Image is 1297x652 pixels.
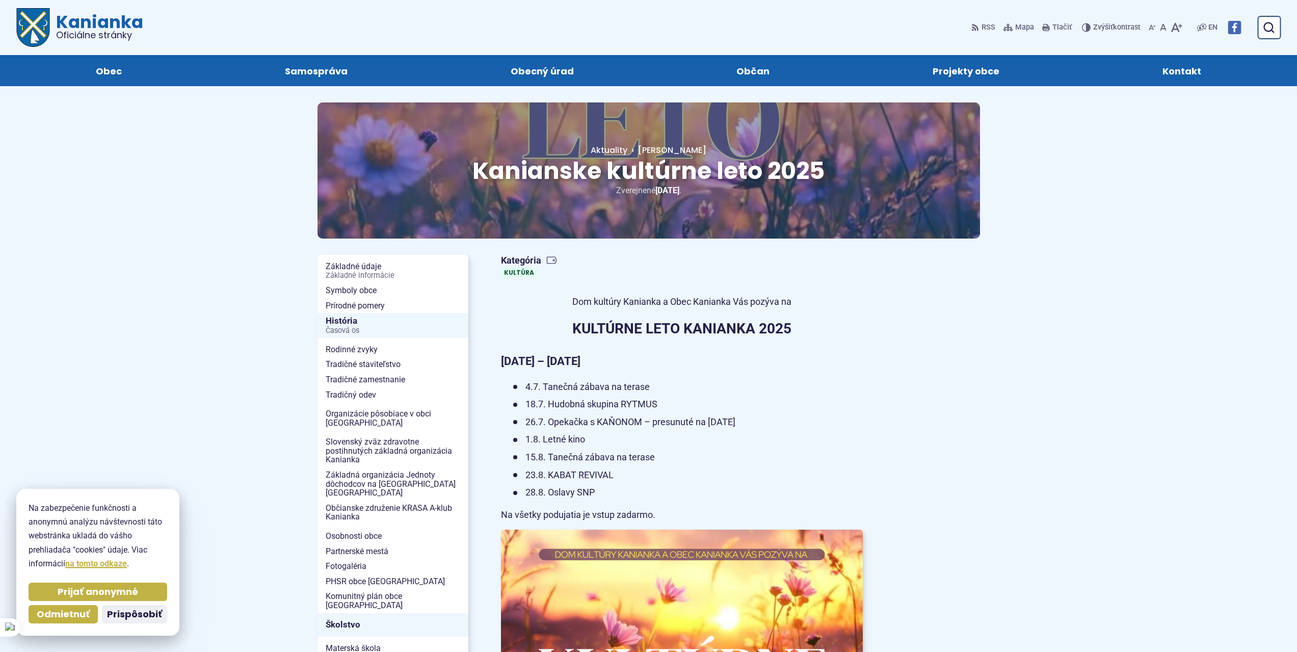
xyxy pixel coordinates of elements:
[326,574,460,589] span: PHSR obce [GEOGRAPHIC_DATA]
[933,55,999,86] span: Projekty obce
[513,414,863,430] li: 26.7. Opekačka s KAŇONOM – presunuté na [DATE]
[472,154,825,187] span: Kanianske kultúrne leto 2025
[317,501,468,525] a: Občianske združenie KRASA A-klub Kanianka
[326,283,460,298] span: Symboly obce
[326,501,460,525] span: Občianske združenie KRASA A-klub Kanianka
[326,357,460,372] span: Tradičné staviteľstvo
[501,267,537,278] a: Kultúra
[107,609,162,620] span: Prispôsobiť
[513,450,863,465] li: 15.8. Tanečná zábava na terase
[317,406,468,430] a: Organizácie pôsobiace v obci [GEOGRAPHIC_DATA]
[96,55,122,86] span: Obec
[1169,17,1184,38] button: Zväčšiť veľkosť písma
[326,313,460,338] span: História
[513,379,863,395] li: 4.7. Tanečná zábava na terase
[501,255,558,267] span: Kategória
[1208,21,1217,34] span: EN
[317,574,468,589] a: PHSR obce [GEOGRAPHIC_DATA]
[1091,55,1273,86] a: Kontakt
[439,55,645,86] a: Obecný úrad
[861,55,1071,86] a: Projekty obce
[572,320,680,337] strong: KULTÚRNE LETO
[65,559,127,568] a: na tomto odkaze
[736,55,770,86] span: Občan
[326,327,460,335] span: Časová os
[317,559,468,574] a: Fotogaléria
[326,272,460,280] span: Základné informácie
[1147,17,1158,38] button: Zmenšiť veľkosť písma
[317,283,468,298] a: Symboly obce
[1040,17,1074,38] button: Tlačiť
[29,501,167,570] p: Na zabezpečenie funkčnosti a anonymnú analýzu návštevnosti táto webstránka ukladá do vášho prehli...
[1228,21,1241,34] img: Prejsť na Facebook stránku
[214,55,419,86] a: Samospráva
[326,259,460,283] span: Základné údaje
[317,313,468,338] a: HistóriaČasová os
[1206,21,1220,34] a: EN
[326,298,460,314] span: Prírodné pomery
[513,432,863,448] li: 1.8. Letné kino
[16,8,143,47] a: Logo Kanianka, prejsť na domovskú stránku.
[1082,17,1143,38] button: Zvýšiťkontrast
[666,55,841,86] a: Občan
[655,186,679,195] span: [DATE]
[37,609,90,620] span: Odmietnuť
[501,507,863,523] p: Na všetky podujatia je vstup zadarmo.
[591,144,627,156] a: Aktuality
[317,434,468,467] a: Slovenský zväz zdravotne postihnutých základná organizácia Kanianka
[326,589,460,613] span: Komunitný plán obce [GEOGRAPHIC_DATA]
[24,55,193,86] a: Obec
[971,17,997,38] a: RSS
[317,613,468,637] a: Školstvo
[326,434,460,467] span: Slovenský zväz zdravotne postihnutých základná organizácia Kanianka
[317,259,468,283] a: Základné údajeZákladné informácie
[326,559,460,574] span: Fotogaléria
[317,372,468,387] a: Tradičné zamestnanie
[1093,23,1141,32] span: kontrast
[285,55,348,86] span: Samospráva
[326,387,460,403] span: Tradičný odev
[58,586,138,598] span: Prijať anonymné
[326,406,460,430] span: Organizácie pôsobiace v obci [GEOGRAPHIC_DATA]
[1158,17,1169,38] button: Nastaviť pôvodnú veľkosť písma
[29,583,167,601] button: Prijať anonymné
[326,617,460,633] span: Školstvo
[326,529,460,544] span: Osobnosti obce
[501,294,863,310] p: Dom kultúry Kanianka a Obec Kanianka Vás pozýva na
[317,298,468,314] a: Prírodné pomery
[16,8,50,47] img: Prejsť na domovskú stránku
[1001,17,1036,38] a: Mapa
[326,372,460,387] span: Tradičné zamestnanie
[317,467,468,501] a: Základná organizácia Jednoty dôchodcov na [GEOGRAPHIC_DATA] [GEOGRAPHIC_DATA]
[102,605,167,623] button: Prispôsobiť
[326,467,460,501] span: Základná organizácia Jednoty dôchodcov na [GEOGRAPHIC_DATA] [GEOGRAPHIC_DATA]
[50,13,143,40] span: Kanianka
[627,144,706,156] a: [PERSON_NAME]
[317,589,468,613] a: Komunitný plán obce [GEOGRAPHIC_DATA]
[326,342,460,357] span: Rodinné zvyky
[1162,55,1201,86] span: Kontakt
[683,320,791,337] strong: KANIANKA 2025
[513,467,863,483] li: 23.8. KABAT REVIVAL
[638,144,706,156] span: [PERSON_NAME]
[1015,21,1034,34] span: Mapa
[1093,23,1113,32] span: Zvýšiť
[513,397,863,412] li: 18.7. Hudobná skupina RYTMUS
[317,357,468,372] a: Tradičné staviteľstvo
[350,184,947,197] p: Zverejnené .
[317,529,468,544] a: Osobnosti obce
[326,544,460,559] span: Partnerské mestá
[982,21,995,34] span: RSS
[501,355,580,368] strong: [DATE] – [DATE]
[513,485,863,501] li: 28.8. Oslavy SNP
[317,387,468,403] a: Tradičný odev
[511,55,574,86] span: Obecný úrad
[317,342,468,357] a: Rodinné zvyky
[56,31,143,40] span: Oficiálne stránky
[1052,23,1072,32] span: Tlačiť
[29,605,98,623] button: Odmietnuť
[317,544,468,559] a: Partnerské mestá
